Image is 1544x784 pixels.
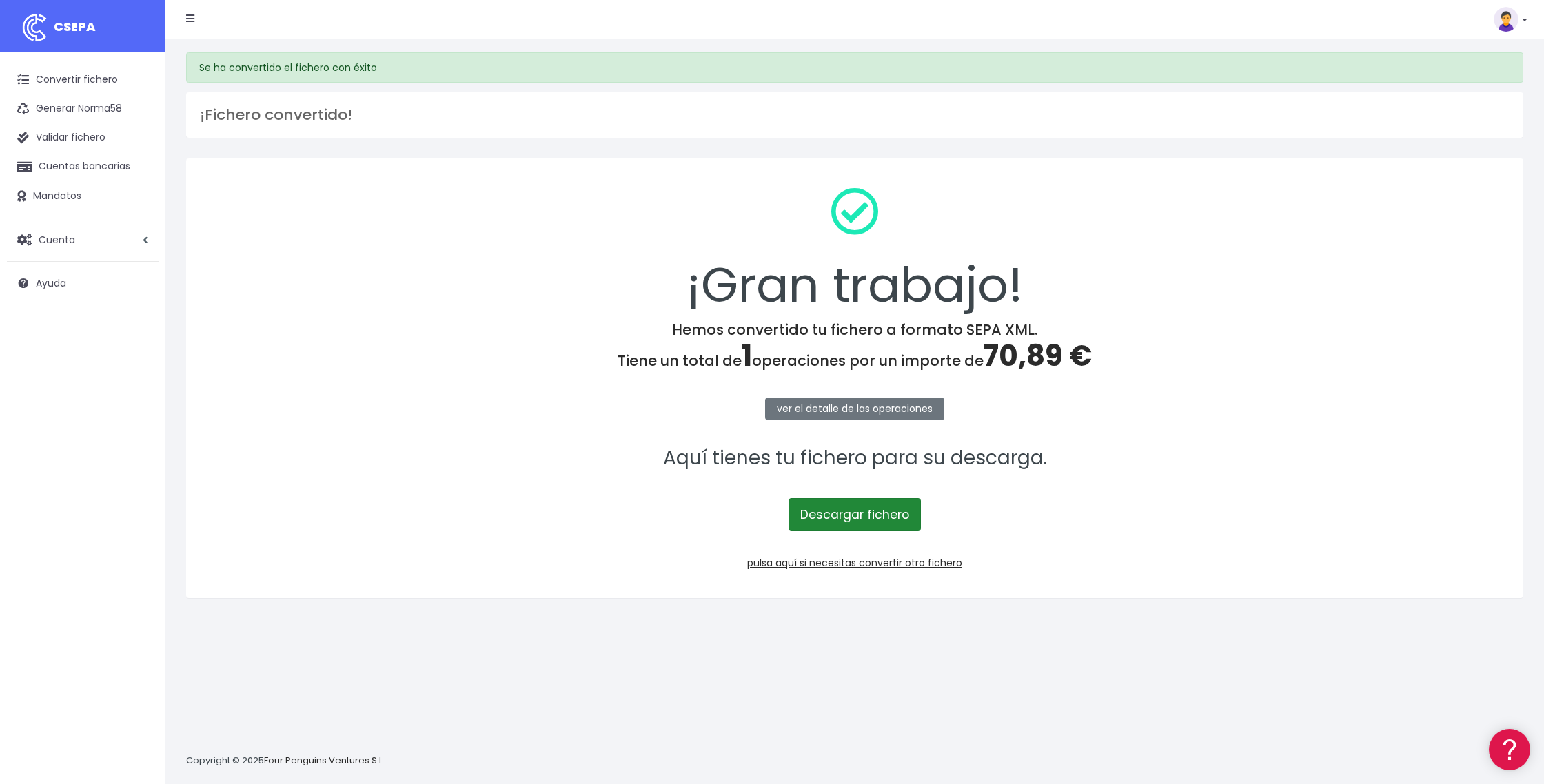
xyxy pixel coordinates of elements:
a: Generar Norma58 [7,94,159,123]
span: CSEPA [54,18,96,35]
span: Ayuda [36,276,66,290]
span: 1 [742,336,752,376]
h4: Hemos convertido tu fichero a formato SEPA XML. Tiene un total de operaciones por un importe de [204,321,1505,373]
div: Se ha convertido el fichero con éxito [186,52,1523,83]
a: Mandatos [7,182,159,211]
h3: ¡Fichero convertido! [200,106,1510,124]
p: Aquí tienes tu fichero para su descarga. [204,443,1505,474]
a: Convertir fichero [7,65,159,94]
a: pulsa aquí si necesitas convertir otro fichero [747,556,962,570]
img: logo [17,10,52,45]
a: ver el detalle de las operaciones [765,398,944,420]
span: Cuenta [39,232,75,246]
p: Copyright © 2025 . [186,754,387,768]
img: profile [1494,7,1518,32]
a: Ayuda [7,269,159,298]
a: Descargar fichero [789,498,921,531]
a: Cuentas bancarias [7,152,159,181]
a: Validar fichero [7,123,159,152]
a: Cuenta [7,225,159,254]
a: Four Penguins Ventures S.L. [264,754,385,767]
span: 70,89 € [984,336,1092,376]
div: ¡Gran trabajo! [204,176,1505,321]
